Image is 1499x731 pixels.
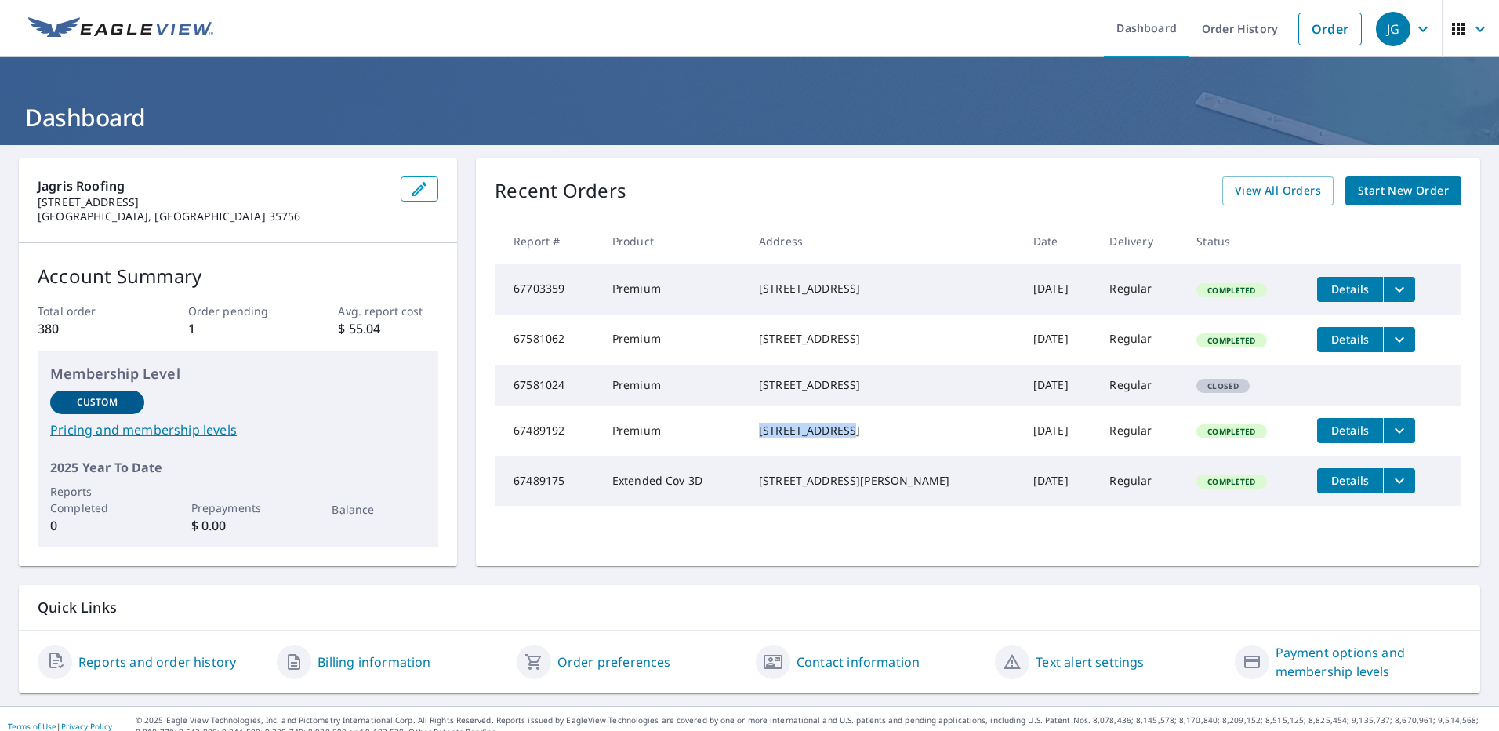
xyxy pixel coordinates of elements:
button: detailsBtn-67489192 [1317,418,1383,443]
p: Avg. report cost [338,303,438,319]
span: Details [1327,473,1374,488]
th: Address [746,218,1021,264]
th: Delivery [1097,218,1184,264]
p: [STREET_ADDRESS] [38,195,388,209]
th: Report # [495,218,600,264]
span: Completed [1198,285,1265,296]
p: 1 [188,319,289,338]
p: $ 55.04 [338,319,438,338]
p: $ 0.00 [191,516,285,535]
img: EV Logo [28,17,213,41]
p: Reports Completed [50,483,144,516]
a: Order [1298,13,1362,45]
a: Text alert settings [1036,653,1144,671]
p: 0 [50,516,144,535]
td: [DATE] [1021,406,1098,456]
td: Regular [1097,315,1184,365]
a: Reports and order history [78,653,236,671]
button: filesDropdownBtn-67703359 [1383,277,1415,302]
button: detailsBtn-67581062 [1317,327,1383,352]
td: Extended Cov 3D [600,456,746,506]
span: Start New Order [1358,181,1449,201]
button: filesDropdownBtn-67489175 [1383,468,1415,493]
td: 67581024 [495,365,600,406]
th: Status [1184,218,1305,264]
button: detailsBtn-67703359 [1317,277,1383,302]
p: [GEOGRAPHIC_DATA], [GEOGRAPHIC_DATA] 35756 [38,209,388,224]
td: 67703359 [495,264,600,315]
span: Completed [1198,335,1265,346]
td: [DATE] [1021,456,1098,506]
span: Closed [1198,380,1248,391]
td: 67581062 [495,315,600,365]
div: [STREET_ADDRESS] [759,281,1008,296]
p: 2025 Year To Date [50,458,426,477]
a: View All Orders [1222,176,1334,205]
p: Prepayments [191,500,285,516]
td: Regular [1097,365,1184,406]
p: Order pending [188,303,289,319]
span: Details [1327,332,1374,347]
div: [STREET_ADDRESS] [759,331,1008,347]
a: Pricing and membership levels [50,420,426,439]
div: [STREET_ADDRESS] [759,423,1008,438]
td: [DATE] [1021,264,1098,315]
td: Premium [600,406,746,456]
td: Regular [1097,264,1184,315]
th: Date [1021,218,1098,264]
a: Order preferences [557,653,671,671]
h1: Dashboard [19,101,1480,133]
p: Membership Level [50,363,426,384]
td: 67489192 [495,406,600,456]
p: Recent Orders [495,176,626,205]
td: 67489175 [495,456,600,506]
p: Custom [77,395,118,409]
button: filesDropdownBtn-67581062 [1383,327,1415,352]
a: Contact information [797,653,920,671]
td: [DATE] [1021,315,1098,365]
span: Details [1327,423,1374,438]
p: Total order [38,303,138,319]
a: Billing information [318,653,430,671]
p: Balance [332,501,426,518]
td: Regular [1097,456,1184,506]
a: Start New Order [1345,176,1461,205]
div: [STREET_ADDRESS][PERSON_NAME] [759,473,1008,489]
div: [STREET_ADDRESS] [759,377,1008,393]
span: Completed [1198,426,1265,437]
td: Premium [600,315,746,365]
button: filesDropdownBtn-67489192 [1383,418,1415,443]
p: Jagris Roofing [38,176,388,195]
div: JG [1376,12,1410,46]
a: Payment options and membership levels [1276,643,1461,681]
td: Premium [600,264,746,315]
span: Details [1327,282,1374,296]
td: Premium [600,365,746,406]
td: Regular [1097,406,1184,456]
p: Quick Links [38,598,1461,617]
span: Completed [1198,476,1265,487]
p: | [8,722,112,731]
button: detailsBtn-67489175 [1317,468,1383,493]
p: 380 [38,319,138,338]
p: Account Summary [38,262,438,290]
td: [DATE] [1021,365,1098,406]
th: Product [600,218,746,264]
span: View All Orders [1235,181,1321,201]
